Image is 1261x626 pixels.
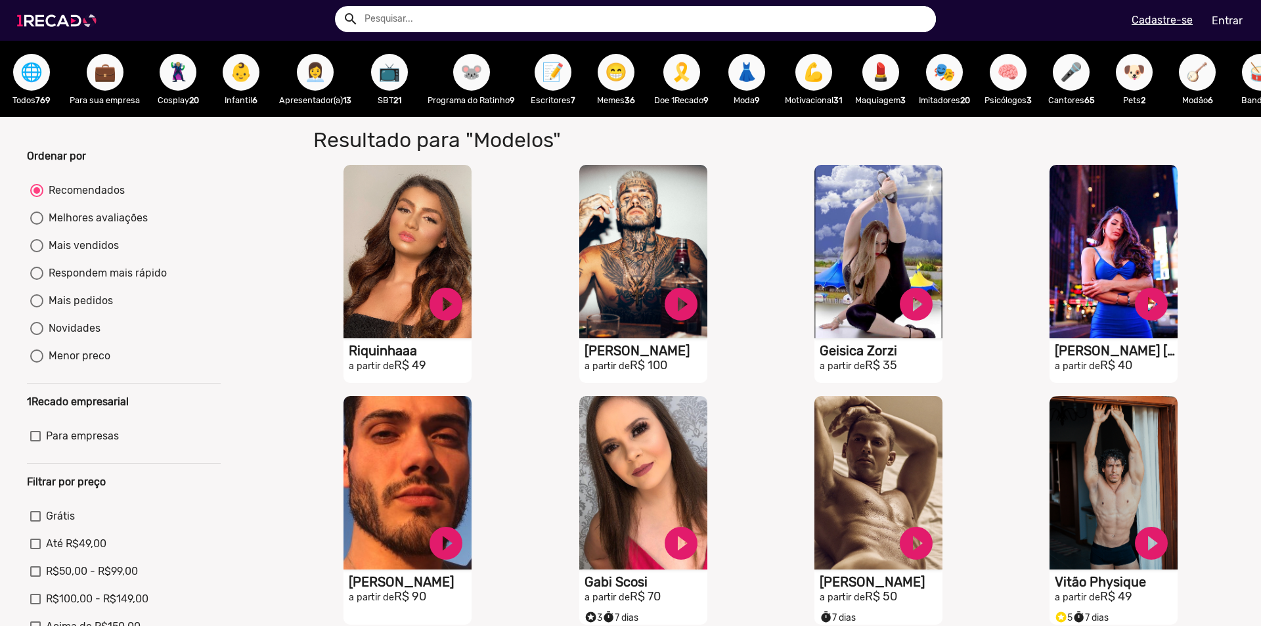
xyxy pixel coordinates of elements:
small: timer [820,611,832,623]
a: play_circle_filled [1132,524,1171,563]
span: 💼 [94,54,116,91]
p: Cantores [1046,94,1096,106]
b: 6 [252,95,257,105]
a: Entrar [1203,9,1251,32]
p: Moda [722,94,772,106]
button: 🌐 [13,54,50,91]
a: play_circle_filled [426,284,466,324]
p: Pets [1109,94,1159,106]
button: 👶 [223,54,259,91]
span: Grátis [46,508,75,524]
p: Apresentador(a) [279,94,351,106]
span: 7 dias [820,612,856,623]
h2: R$ 49 [1055,590,1178,604]
b: 2 [1141,95,1145,105]
span: 👶 [230,54,252,91]
span: 🎗️ [671,54,693,91]
u: Cadastre-se [1132,14,1193,26]
h2: R$ 49 [349,359,472,373]
span: 💪 [803,54,825,91]
a: play_circle_filled [896,284,936,324]
i: timer [820,608,832,623]
span: R$100,00 - R$149,00 [46,591,148,607]
span: 🐭 [460,54,483,91]
small: a partir de [1055,592,1100,603]
input: Pesquisar... [355,6,936,32]
small: a partir de [820,592,865,603]
h2: R$ 90 [349,590,472,604]
p: Motivacional [785,94,842,106]
video: S1RECADO vídeos dedicados para fãs e empresas [814,396,942,570]
h1: Vitão Physique [1055,574,1178,590]
span: 7 dias [1073,612,1109,623]
p: Doe 1Recado [654,94,709,106]
button: 💪 [795,54,832,91]
span: 🧠 [997,54,1019,91]
p: Programa do Ratinho [428,94,515,106]
p: Maquiagem [855,94,906,106]
b: 9 [703,95,709,105]
h2: R$ 35 [820,359,942,373]
span: 👗 [736,54,758,91]
b: 13 [343,95,351,105]
span: Para empresas [46,428,119,444]
h1: [PERSON_NAME] [349,574,472,590]
video: S1RECADO vídeos dedicados para fãs e empresas [814,165,942,338]
h2: R$ 100 [585,359,707,373]
button: 😁 [598,54,634,91]
b: 20 [960,95,970,105]
span: Até R$49,00 [46,536,106,552]
b: 3 [1027,95,1032,105]
h1: Riquinhaaa [349,343,472,359]
p: Infantil [216,94,266,106]
span: 7 dias [602,612,638,623]
span: R$50,00 - R$99,00 [46,564,138,579]
span: 👩‍💼 [304,54,326,91]
h2: R$ 40 [1055,359,1178,373]
button: 📝 [535,54,571,91]
span: 3 [585,612,602,623]
button: 🦹🏼‍♀️ [160,54,196,91]
p: Todos [7,94,56,106]
span: 🎤 [1060,54,1082,91]
video: S1RECADO vídeos dedicados para fãs e empresas [343,396,472,570]
p: Para sua empresa [70,94,140,106]
button: 👩‍💼 [297,54,334,91]
video: S1RECADO vídeos dedicados para fãs e empresas [343,165,472,338]
b: Filtrar por preço [27,476,106,488]
span: 📝 [542,54,564,91]
a: play_circle_filled [426,524,466,563]
a: play_circle_filled [661,524,701,563]
b: 3 [900,95,906,105]
button: 👗 [728,54,765,91]
span: 🦹🏼‍♀️ [167,54,189,91]
b: 36 [625,95,635,105]
b: 1Recado empresarial [27,395,129,408]
b: 6 [1208,95,1213,105]
b: 65 [1084,95,1095,105]
button: Example home icon [338,7,361,30]
span: 🌐 [20,54,43,91]
small: a partir de [585,361,630,372]
button: 🎭 [926,54,963,91]
div: Mais vendidos [43,238,119,254]
small: a partir de [1055,361,1100,372]
div: Menor preco [43,348,110,364]
b: 20 [189,95,199,105]
h1: [PERSON_NAME] [820,574,942,590]
video: S1RECADO vídeos dedicados para fãs e empresas [1050,396,1178,570]
h1: [PERSON_NAME] [PERSON_NAME] [1055,343,1178,359]
a: play_circle_filled [1132,284,1171,324]
button: 🐶 [1116,54,1153,91]
b: 769 [35,95,51,105]
button: 🪕 [1179,54,1216,91]
p: Cosplay [153,94,203,106]
button: 📺 [371,54,408,91]
i: timer [1073,608,1085,623]
i: Selo super talento [1055,608,1067,623]
span: 5 [1055,612,1073,623]
video: S1RECADO vídeos dedicados para fãs e empresas [579,396,707,570]
div: Recomendados [43,183,125,198]
span: 📺 [378,54,401,91]
h1: Geisica Zorzi [820,343,942,359]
